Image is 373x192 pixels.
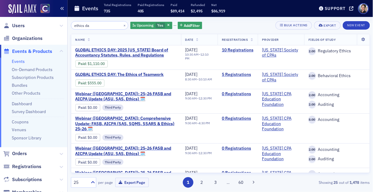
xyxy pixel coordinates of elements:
[3,22,25,29] a: Users
[316,73,351,79] span: Behavioral Ethics
[88,61,105,66] span: $1,110.00
[138,8,144,13] span: 405
[222,37,248,42] span: Registrations
[316,117,340,122] span: Accounting
[75,104,100,111] div: Paid: 0 - $0
[75,146,177,156] span: Webinar (CA): 25-26 FASB and AICPA Update (ASU, SAS, Ethics) 🗓
[8,4,36,14] img: SailAMX
[199,121,210,125] time: 4:30 PM
[185,77,197,81] time: 8:30 AM
[185,96,212,100] div: –
[274,180,370,185] div: Showing out of items
[36,4,50,14] a: View Homepage
[343,22,370,28] a: New Event
[75,158,100,166] div: Paid: 0 - $0
[308,91,316,99] span: 2.00
[262,116,300,132] a: [US_STATE] CPA Education Foundation
[12,59,25,64] a: Events
[222,91,253,97] a: 0 Registrations
[104,8,110,13] span: 735
[224,180,232,185] span: …
[262,146,300,162] span: California CPA Education Foundation
[183,177,193,188] button: 1
[12,119,29,125] a: Coupons
[199,151,212,155] time: 12:30 PM
[88,160,97,164] span: $0.00
[185,37,193,42] span: Date
[78,160,86,164] a: Paid
[102,105,124,111] div: Third Party
[316,156,334,162] span: Auditing
[102,135,124,141] div: Third Party
[284,24,308,27] div: Bulk Actions
[171,3,185,7] p: Paid
[12,48,52,55] span: Events & Products
[212,3,225,7] p: Net
[308,72,316,80] span: 2.00
[316,102,334,107] span: Auditing
[262,37,279,42] span: Provider
[12,67,53,72] a: On-Demand Products
[262,47,300,58] a: [US_STATE] Society of CPAs
[3,176,42,183] a: Subscriptions
[185,47,198,53] span: [DATE]
[333,180,339,185] strong: 25
[75,116,177,132] span: Webinar (CA): Comprehensive Update: FASB, AICPA (SAS, SQMS, SSARS & Ethics) 25-26 🗓
[74,179,87,186] div: 25
[308,101,316,108] span: 2.00
[12,90,40,96] a: Other Products
[78,135,88,140] span: :
[236,177,246,188] button: 60
[122,22,127,28] button: ×
[78,81,88,85] span: :
[102,159,124,165] div: Third Party
[262,116,300,132] span: California CPA Education Foundation
[3,150,27,157] a: Orders
[40,4,50,13] img: SailAMX
[185,77,212,81] div: –
[185,91,198,96] span: [DATE]
[75,37,85,42] span: Name
[262,72,300,83] a: [US_STATE] Society of CPAs
[196,177,207,188] button: 2
[276,21,312,30] button: Bulk Actions
[325,6,346,11] div: Support
[88,105,97,110] span: $0.00
[75,116,177,132] a: Webinar ([GEOGRAPHIC_DATA]): Comprehensive Update: FASB, AICPA (SAS, SQMS, SSARS & Ethics) 25-26 🗓
[222,146,253,151] a: 0 Registrations
[316,147,340,152] span: Accounting
[308,146,316,153] span: 2.00
[130,22,172,29] div: Yes
[185,52,199,57] time: 10:30 AM
[78,135,86,140] a: Paid
[3,48,52,55] a: Events & Products
[12,176,42,183] span: Subscriptions
[185,145,198,151] span: [DATE]
[138,3,164,7] p: Paid Registrations
[308,47,316,55] span: 2.00
[88,135,97,140] span: $0.00
[262,146,300,162] a: [US_STATE] CPA Education Foundation
[78,105,86,110] a: Paid
[185,96,197,100] time: 9:00 AM
[12,135,41,141] a: Sponsor Library
[262,170,300,186] a: [US_STATE] CPA Education Foundation
[324,24,336,27] div: Export
[12,101,32,106] a: Dashboard
[71,21,129,30] input: Search…
[308,37,336,42] span: Fields Of Study
[358,3,369,14] span: Profile
[185,52,209,60] time: 12:10 PM
[316,171,340,177] span: Accounting
[314,21,340,30] button: Export
[75,80,104,87] div: Paid: 5 - $55500
[12,150,27,157] span: Orders
[222,72,253,77] a: 5 Registrations
[12,35,43,42] span: Organizations
[12,163,41,170] span: Registrations
[12,75,54,80] a: Subscription Products
[316,92,340,98] span: Accounting
[222,170,253,176] a: 0 Registrations
[12,83,27,88] a: Bundles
